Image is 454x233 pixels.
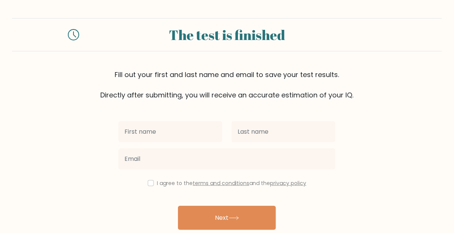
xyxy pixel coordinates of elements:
input: Email [118,148,336,170]
div: Fill out your first and last name and email to save your test results. Directly after submitting,... [12,69,442,100]
input: Last name [232,121,336,142]
label: I agree to the and the [157,179,307,187]
a: privacy policy [270,179,307,187]
div: The test is finished [88,25,366,45]
button: Next [178,206,276,230]
input: First name [118,121,222,142]
a: terms and conditions [193,179,250,187]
